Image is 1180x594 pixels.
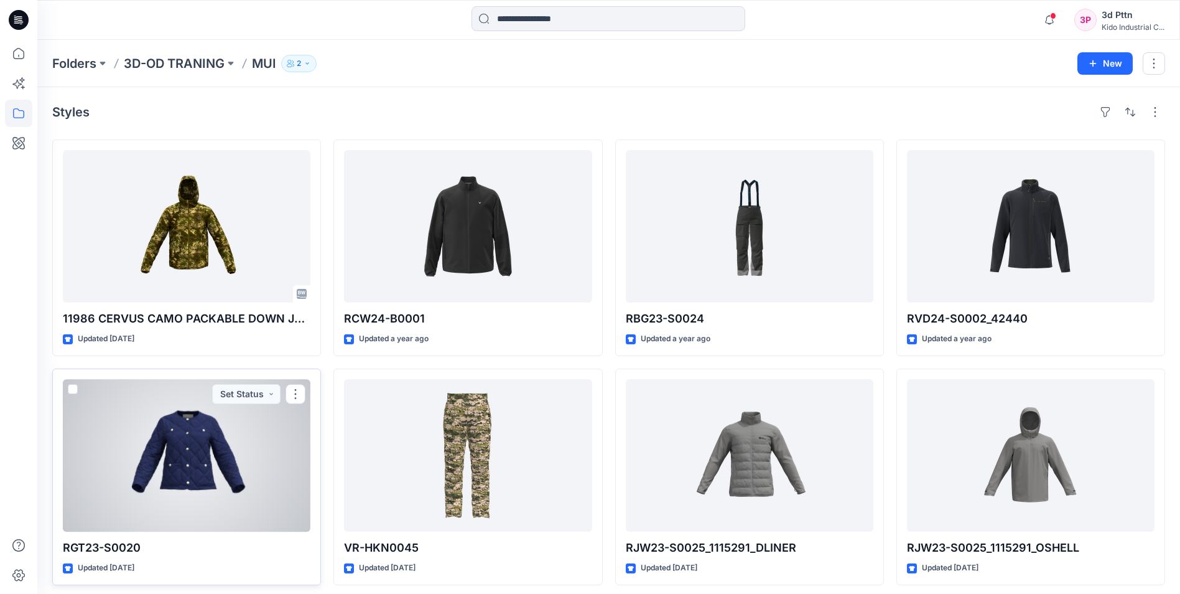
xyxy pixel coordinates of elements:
p: RGT23-S0020 [63,539,310,557]
h4: Styles [52,105,90,120]
p: Updated a year ago [359,332,429,346]
a: RVD24-S0002_42440 [907,150,1154,303]
p: 2 [297,57,301,70]
button: New [1077,52,1133,75]
p: 11986 CERVUS CAMO PACKABLE DOWN JKT_RV [63,310,310,328]
p: RCW24-B0001 [344,310,592,328]
p: Updated [DATE] [359,562,416,575]
a: VR-HKN0045 [344,379,592,532]
p: Updated a year ago [922,332,992,346]
p: Updated [DATE] [78,332,134,346]
p: RBG23-S0024 [626,310,873,328]
a: Folders [52,55,96,72]
p: RJW23-S0025_1115291_DLINER [626,539,873,557]
p: VR-HKN0045 [344,539,592,557]
a: RJW23-S0025_1115291_DLINER [626,379,873,532]
a: 3D-OD TRANING [124,55,225,72]
div: 3P [1074,9,1097,31]
p: Updated [DATE] [922,562,978,575]
div: Kido Industrial C... [1102,22,1164,32]
a: 11986 CERVUS CAMO PACKABLE DOWN JKT_RV [63,150,310,303]
p: RVD24-S0002_42440 [907,310,1154,328]
a: RJW23-S0025_1115291_OSHELL [907,379,1154,532]
div: 3d Pttn [1102,7,1164,22]
p: MUI [252,55,276,72]
p: Updated [DATE] [641,562,697,575]
p: Updated a year ago [641,332,710,346]
p: RJW23-S0025_1115291_OSHELL [907,539,1154,557]
a: RGT23-S0020 [63,379,310,532]
a: RCW24-B0001 [344,150,592,303]
p: Updated [DATE] [78,562,134,575]
a: RBG23-S0024 [626,150,873,303]
button: 2 [281,55,317,72]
